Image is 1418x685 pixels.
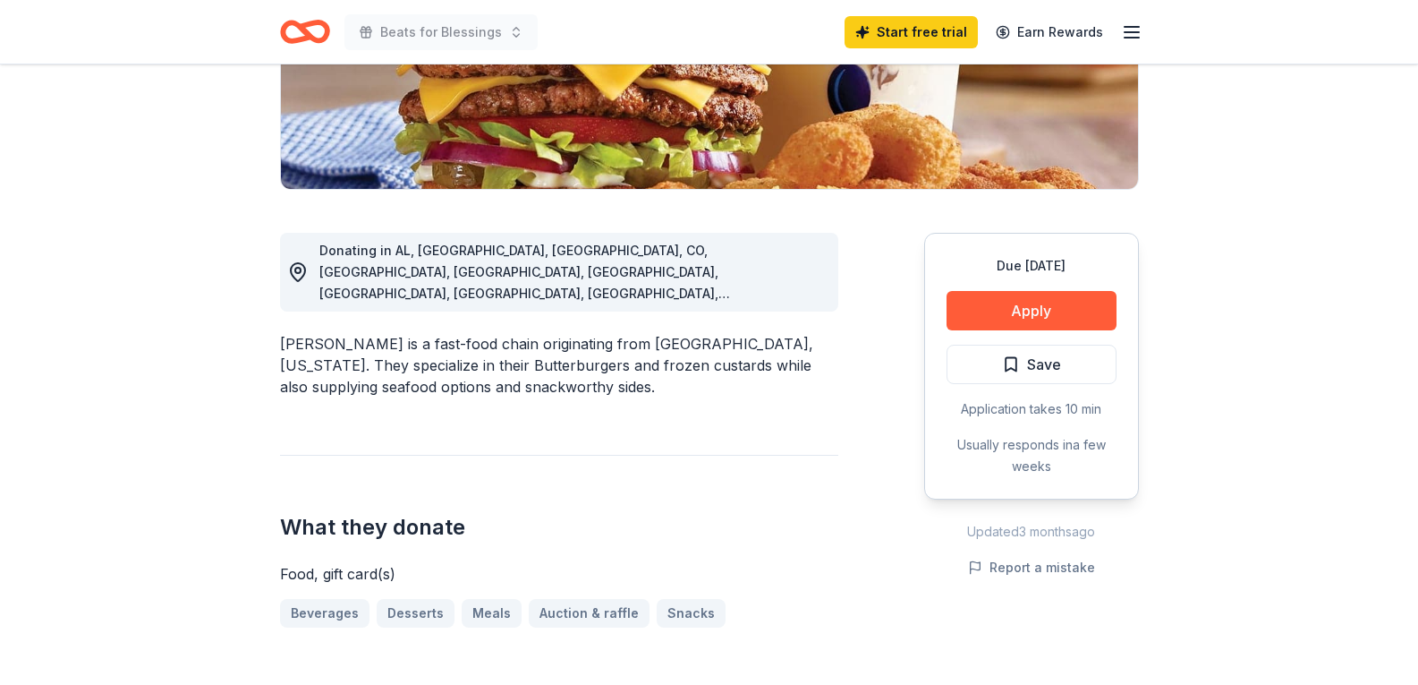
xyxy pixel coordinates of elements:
button: Apply [947,291,1117,330]
a: Start free trial [845,16,978,48]
span: Save [1027,353,1061,376]
div: Food, gift card(s) [280,563,838,585]
div: Application takes 10 min [947,398,1117,420]
a: Home [280,11,330,53]
div: Due [DATE] [947,255,1117,277]
div: Updated 3 months ago [924,521,1139,543]
a: Desserts [377,599,454,628]
a: Auction & raffle [529,599,650,628]
span: Beats for Blessings [380,21,502,43]
a: Snacks [657,599,726,628]
h2: What they donate [280,513,838,542]
a: Meals [462,599,522,628]
a: Earn Rewards [985,16,1114,48]
button: Beats for Blessings [344,14,538,50]
div: Usually responds in a few weeks [947,434,1117,477]
a: Beverages [280,599,369,628]
div: [PERSON_NAME] is a fast-food chain originating from [GEOGRAPHIC_DATA], [US_STATE]. They specializ... [280,333,838,398]
button: Save [947,345,1117,384]
span: Donating in AL, [GEOGRAPHIC_DATA], [GEOGRAPHIC_DATA], CO, [GEOGRAPHIC_DATA], [GEOGRAPHIC_DATA], [... [319,243,730,430]
button: Report a mistake [968,557,1095,578]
